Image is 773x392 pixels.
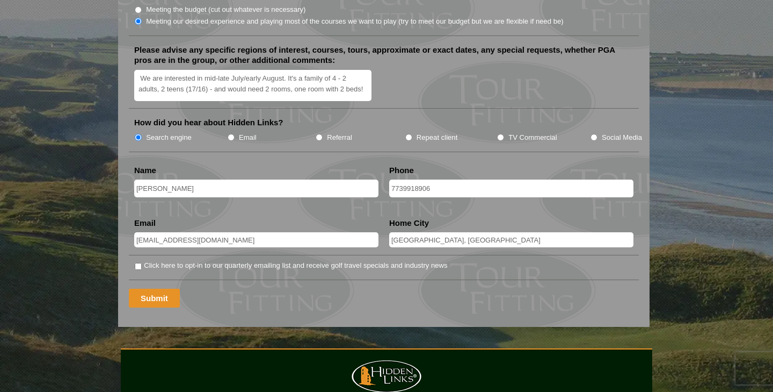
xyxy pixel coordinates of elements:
[129,289,180,308] input: Submit
[146,132,192,143] label: Search engine
[389,165,414,176] label: Phone
[327,132,352,143] label: Referral
[389,218,429,229] label: Home City
[144,260,447,271] label: Click here to opt-in to our quarterly emailing list and receive golf travel specials and industry...
[417,132,458,143] label: Repeat client
[146,4,305,15] label: Meeting the budget (cut out whatever is necessary)
[134,218,156,229] label: Email
[134,165,156,176] label: Name
[146,16,564,27] label: Meeting our desired experience and playing most of the courses we want to play (try to meet our b...
[239,132,257,143] label: Email
[134,117,283,128] label: How did you hear about Hidden Links?
[508,132,557,143] label: TV Commercial
[602,132,642,143] label: Social Media
[134,45,633,66] label: Please advise any specific regions of interest, courses, tours, approximate or exact dates, any s...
